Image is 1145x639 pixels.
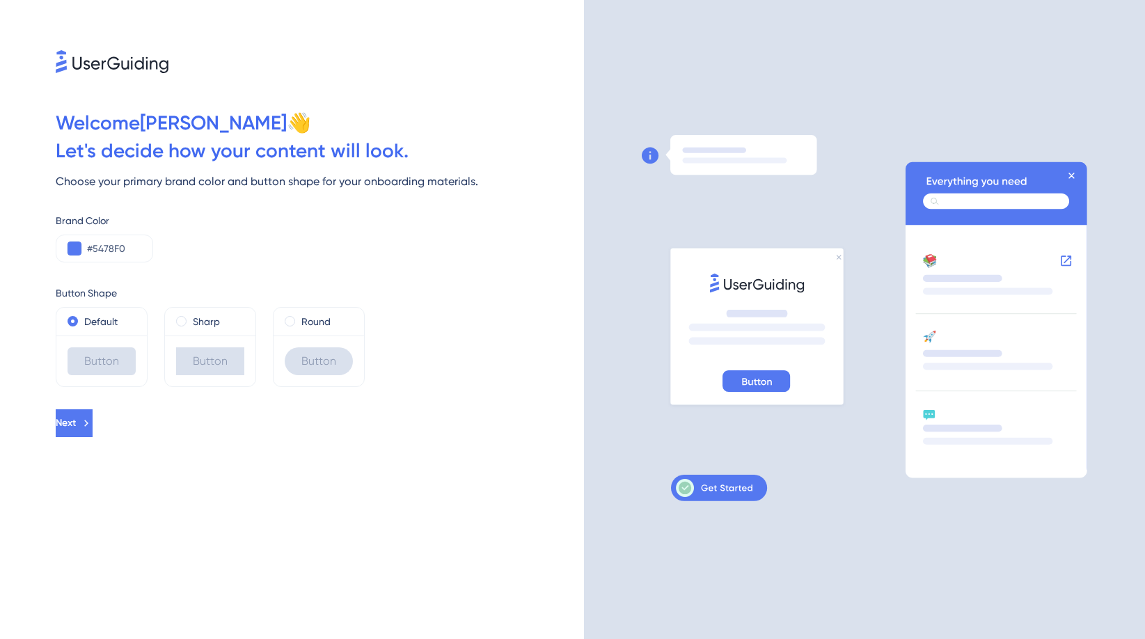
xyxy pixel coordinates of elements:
[193,313,220,330] label: Sharp
[176,347,244,375] div: Button
[56,409,93,437] button: Next
[56,415,76,432] span: Next
[68,347,136,375] div: Button
[285,347,353,375] div: Button
[56,137,584,165] div: Let ' s decide how your content will look.
[56,212,584,229] div: Brand Color
[301,313,331,330] label: Round
[56,109,584,137] div: Welcome [PERSON_NAME] 👋
[84,313,118,330] label: Default
[56,173,584,190] div: Choose your primary brand color and button shape for your onboarding materials.
[56,285,584,301] div: Button Shape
